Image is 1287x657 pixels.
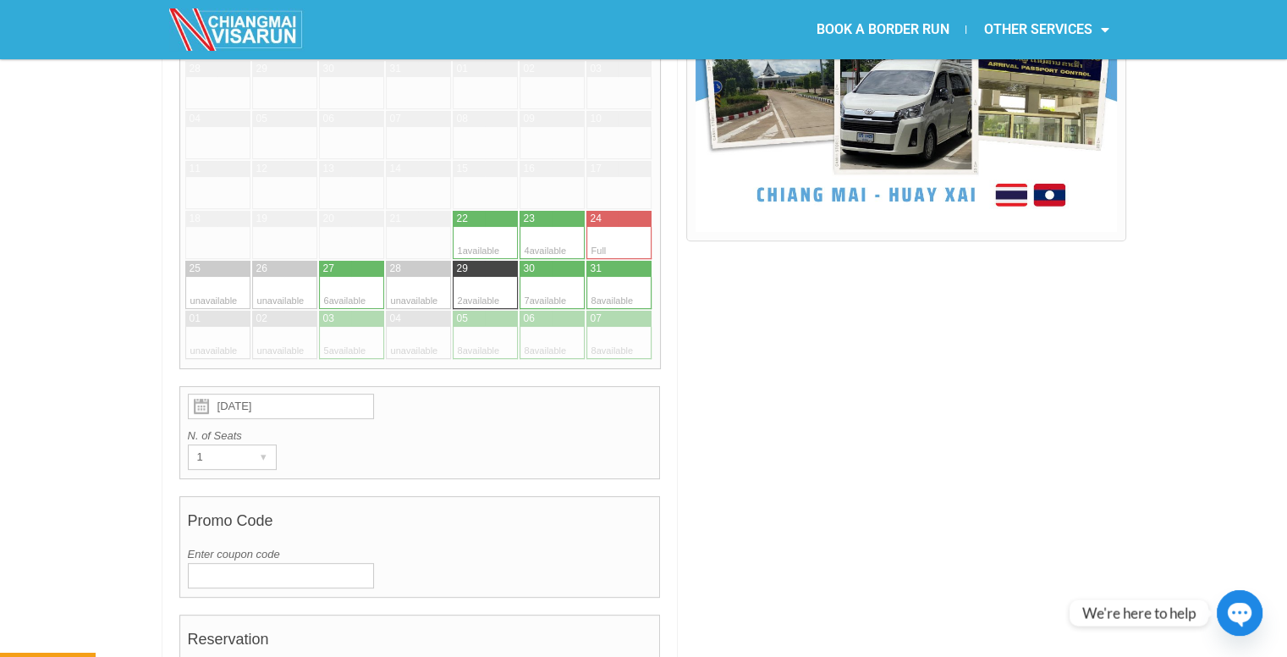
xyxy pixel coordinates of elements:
[256,262,267,276] div: 26
[190,162,201,176] div: 11
[190,62,201,76] div: 28
[256,312,267,326] div: 02
[390,62,401,76] div: 31
[252,445,276,469] div: ▾
[390,262,401,276] div: 28
[390,312,401,326] div: 04
[256,62,267,76] div: 29
[966,10,1125,49] a: OTHER SERVICES
[188,504,652,546] h4: Promo Code
[591,162,602,176] div: 17
[591,262,602,276] div: 31
[323,62,334,76] div: 30
[323,162,334,176] div: 13
[256,162,267,176] div: 12
[256,112,267,126] div: 05
[591,212,602,226] div: 24
[457,312,468,326] div: 05
[390,212,401,226] div: 21
[188,546,652,563] label: Enter coupon code
[457,62,468,76] div: 01
[457,162,468,176] div: 15
[190,212,201,226] div: 18
[591,112,602,126] div: 10
[323,262,334,276] div: 27
[524,262,535,276] div: 30
[323,112,334,126] div: 06
[457,112,468,126] div: 08
[390,162,401,176] div: 14
[323,212,334,226] div: 20
[799,10,965,49] a: BOOK A BORDER RUN
[524,62,535,76] div: 02
[190,262,201,276] div: 25
[591,62,602,76] div: 03
[524,162,535,176] div: 16
[591,312,602,326] div: 07
[524,212,535,226] div: 23
[189,445,244,469] div: 1
[457,212,468,226] div: 22
[524,112,535,126] div: 09
[256,212,267,226] div: 19
[643,10,1125,49] nav: Menu
[323,312,334,326] div: 03
[524,312,535,326] div: 06
[390,112,401,126] div: 07
[190,312,201,326] div: 01
[188,428,652,444] label: N. of Seats
[190,112,201,126] div: 04
[457,262,468,276] div: 29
